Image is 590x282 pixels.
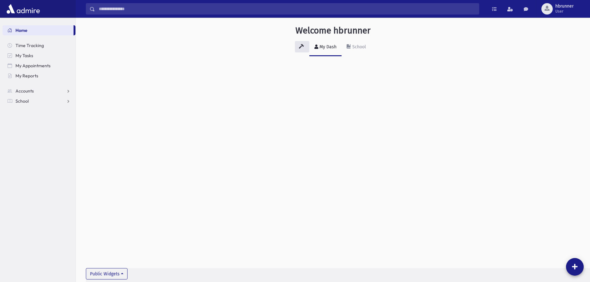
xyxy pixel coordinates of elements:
div: My Dash [318,44,337,50]
a: Home [3,25,74,35]
a: Accounts [3,86,75,96]
div: School [351,44,366,50]
span: School [15,98,29,104]
a: School [3,96,75,106]
span: hbrunner [555,4,574,9]
a: My Reports [3,71,75,81]
h3: Welcome hbrunner [295,25,371,36]
a: My Appointments [3,61,75,71]
button: Public Widgets [86,268,128,279]
img: AdmirePro [5,3,41,15]
a: Time Tracking [3,40,75,51]
span: My Tasks [15,53,33,58]
span: Home [15,27,27,33]
span: My Reports [15,73,38,79]
input: Search [95,3,479,15]
span: Accounts [15,88,34,94]
span: User [555,9,574,14]
span: Time Tracking [15,43,44,48]
span: My Appointments [15,63,51,69]
a: My Tasks [3,51,75,61]
a: My Dash [309,39,342,56]
a: School [342,39,371,56]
